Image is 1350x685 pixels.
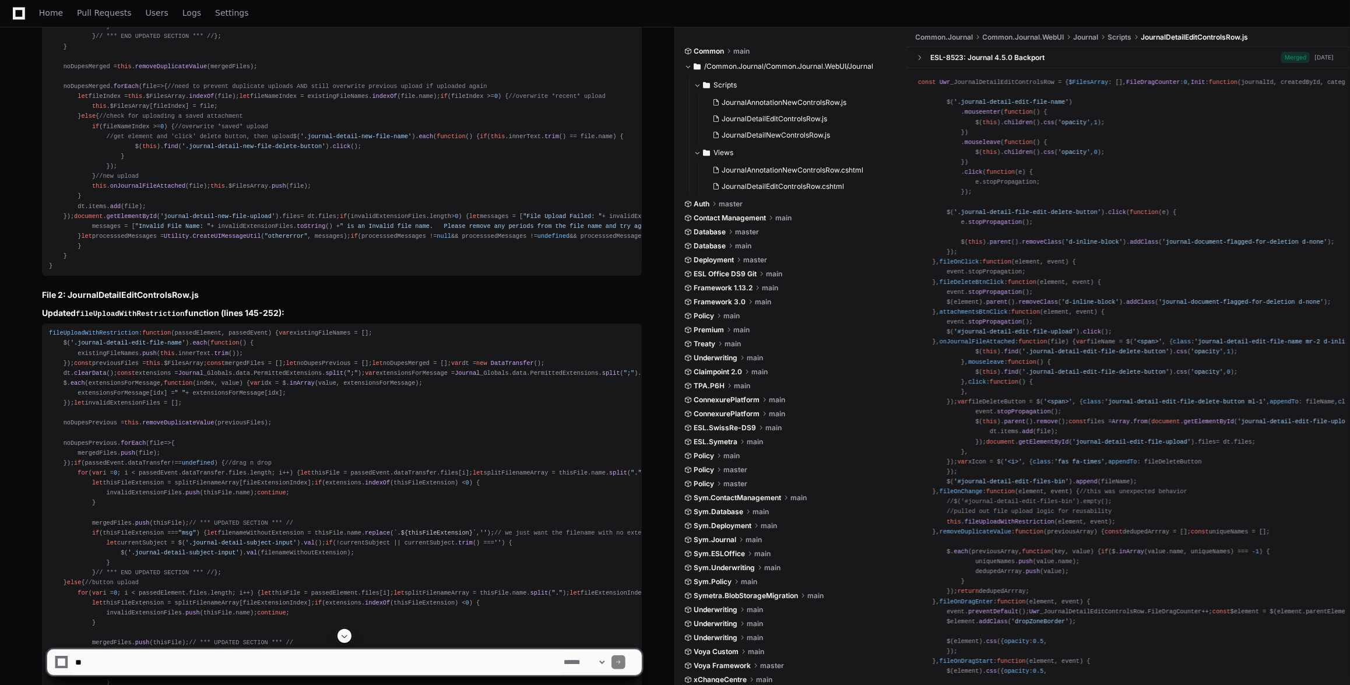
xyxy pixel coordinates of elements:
span: function [1130,209,1158,216]
span: JournalDetailEditControlsRow.js [722,114,827,124]
span: '.journal-detail-file-edit-delete-button' [954,209,1101,216]
span: => [150,440,171,447]
span: " is an Invalid file name. Please remove any periods from the file name and try again." [340,223,659,230]
span: '.journal-detail-edit-file-name' [71,339,185,346]
span: removeDuplicateValue [135,63,207,70]
span: 0 [1227,368,1231,375]
span: fileOnClick [940,258,979,265]
span: Journal [455,370,480,377]
span: var [1076,338,1087,345]
span: addClass [1126,298,1155,305]
span: find [1004,348,1019,355]
span: appendTo [1270,398,1298,405]
span: new [476,360,487,367]
span: this [983,119,997,126]
span: main [733,47,750,56]
span: '.journal-detail-edit-file-delete-button' [1022,368,1169,375]
span: var [250,380,261,387]
span: Views [713,148,733,157]
span: e [1162,209,1166,216]
span: innerText [178,350,210,357]
span: if [92,123,99,130]
span: file [142,83,157,90]
span: files [1198,438,1216,445]
span: onJournalFileAttached [110,182,185,189]
span: name [599,133,613,140]
button: JournalDetailEditControlsRow.cshtml [708,178,891,195]
span: let [240,93,250,100]
span: $FilesArray [164,360,203,367]
span: css [1176,348,1187,355]
span: ConnexurePlatform [694,395,760,405]
span: parent [986,298,1008,305]
span: master [743,255,767,265]
div: [DATE] [1314,53,1334,62]
span: onJournalFileAttached [940,338,1015,345]
span: main [723,311,740,321]
span: Contact Management [694,213,766,223]
span: main [747,437,763,447]
span: this [160,350,175,357]
span: attachmentsBtnClick [940,308,1008,315]
span: Scripts [713,80,737,90]
span: Home [39,9,63,16]
span: Policy [694,451,714,461]
span: this [124,419,139,426]
span: class [1083,398,1101,405]
span: //overwrite *saved* upload [175,123,268,130]
span: stopPropagation [968,219,1022,226]
span: Pull Requests [77,9,131,16]
span: split [602,370,620,377]
span: const [1068,418,1087,425]
span: function [1008,359,1036,366]
span: if [480,133,487,140]
button: Views [694,143,898,162]
span: let [372,360,383,367]
span: each [419,133,434,140]
span: main [765,423,782,433]
span: ESL.Symetra [694,437,737,447]
span: forEach [121,440,146,447]
span: 'journal-document-flagged-for-deletion d-none' [1158,298,1323,305]
span: function [1004,139,1033,146]
span: 'opacity' [1058,149,1090,156]
span: '<span>' [1133,338,1162,345]
button: JournalAnnotationNewControlsRow.js [708,94,891,111]
span: this [128,93,143,100]
span: Journal [1074,33,1099,42]
span: stopPropagation [968,268,1022,275]
span: ";" [347,370,357,377]
span: 'journal-detail-edit-file-upload' [1073,438,1191,445]
span: function [986,168,1015,175]
span: 'journal-detail-edit-file-delete-button ml-1' [1105,398,1266,405]
span: $FilesArray [110,103,150,110]
span: Auth [694,199,709,209]
span: function [1209,79,1237,86]
div: ESL-8523: Journal 4.5.0 Backport [931,53,1045,62]
span: remove [1036,418,1058,425]
span: '#journal-detail-edit-file-upload' [954,328,1075,335]
span: element, event [1043,308,1094,315]
span: "File Upload Failed: " [523,213,602,220]
span: stopPropagation [997,408,1050,415]
span: 1 [1094,119,1098,126]
span: //new upload [96,173,139,180]
span: Uwr [940,79,950,86]
span: click [333,143,351,150]
span: main [775,213,792,223]
span: Logs [182,9,201,16]
span: document [1151,418,1180,425]
span: name [419,93,434,100]
span: this [983,368,997,375]
span: items [1000,428,1018,435]
span: " " [175,389,185,396]
span: stopPropagation [983,178,1036,185]
span: const [117,370,135,377]
h2: File 2: JournalDetailEditControlsRow.js [42,289,642,301]
span: mouseleave [965,139,1001,146]
span: main [766,269,782,279]
span: files [1234,438,1252,445]
span: FileDragCounter [1126,79,1180,86]
span: getElementById [1018,438,1068,445]
span: fileDeleteBtnClick [940,279,1004,286]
